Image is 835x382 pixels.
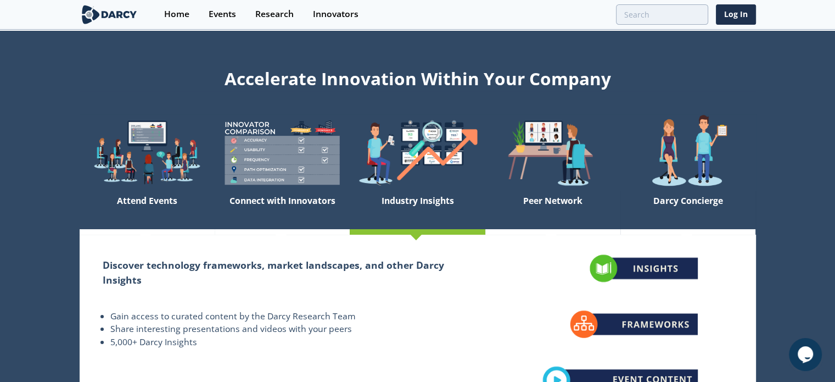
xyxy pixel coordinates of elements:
div: Research [255,10,294,19]
div: Accelerate Innovation Within Your Company [80,62,756,91]
div: Darcy Concierge [620,191,755,229]
h2: Discover technology frameworks, market landscapes, and other Darcy Insights [103,258,462,287]
div: Peer Network [485,191,620,229]
div: Home [164,10,189,19]
input: Advanced Search [616,4,708,25]
a: Log In [716,4,756,25]
div: Industry Insights [350,191,485,229]
li: 5,000+ Darcy Insights [110,336,462,349]
img: welcome-find-a12191a34a96034fcac36f4ff4d37733.png [350,114,485,191]
div: Connect with Innovators [215,191,350,229]
li: Gain access to curated content by the Darcy Research Team [110,310,462,323]
div: Innovators [313,10,358,19]
img: welcome-compare-1b687586299da8f117b7ac84fd957760.png [215,114,350,191]
li: Share interesting presentations and videos with your peers [110,323,462,336]
img: welcome-explore-560578ff38cea7c86bcfe544b5e45342.png [80,114,215,191]
img: logo-wide.svg [80,5,139,24]
div: Events [209,10,236,19]
iframe: chat widget [789,338,824,371]
div: Attend Events [80,191,215,229]
img: welcome-attend-b816887fc24c32c29d1763c6e0ddb6e6.png [485,114,620,191]
img: welcome-concierge-wide-20dccca83e9cbdbb601deee24fb8df72.png [620,114,755,191]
